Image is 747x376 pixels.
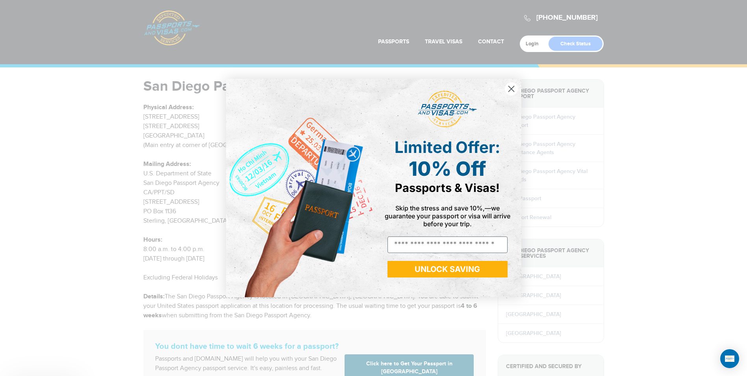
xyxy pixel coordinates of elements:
[395,138,500,157] span: Limited Offer:
[409,157,486,181] span: 10% Off
[395,181,500,195] span: Passports & Visas!
[385,204,510,228] span: Skip the stress and save 10%,—we guarantee your passport or visa will arrive before your trip.
[720,349,739,368] div: Open Intercom Messenger
[504,82,518,96] button: Close dialog
[387,261,508,277] button: UNLOCK SAVING
[226,79,374,297] img: de9cda0d-0715-46ca-9a25-073762a91ba7.png
[418,91,477,128] img: passports and visas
